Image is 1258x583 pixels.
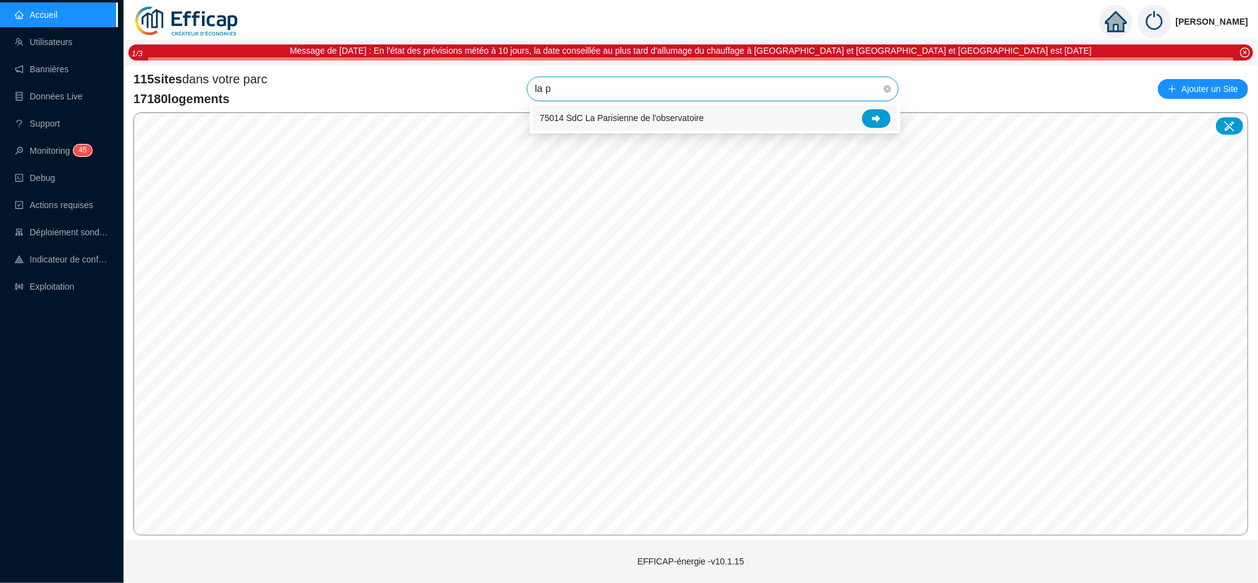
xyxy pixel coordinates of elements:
[15,91,83,101] a: databaseDonnées Live
[133,72,182,86] span: 115 sites
[15,254,109,264] a: heat-mapIndicateur de confort
[15,10,57,20] a: homeAccueil
[15,64,69,74] a: notificationBannières
[1158,79,1248,99] button: Ajouter un Site
[73,145,91,156] sup: 45
[540,112,704,125] span: 75014 SdC La Parisienne de l'observatoire
[1176,2,1248,41] span: [PERSON_NAME]
[1168,85,1176,93] span: plus
[15,227,109,237] a: clusterDéploiement sondes
[532,106,898,131] div: 75014 SdC La Parisienne de l'observatoire
[134,113,1248,535] canvas: Map
[15,282,74,291] a: slidersExploitation
[15,173,55,183] a: codeDebug
[15,119,60,128] a: questionSupport
[133,90,267,107] span: 17180 logements
[83,146,87,154] span: 5
[30,200,93,210] span: Actions requises
[637,556,744,566] span: EFFICAP-énergie - v10.1.15
[15,146,88,156] a: monitorMonitoring45
[1138,5,1171,38] img: power
[133,70,267,88] span: dans votre parc
[1105,10,1127,33] span: home
[15,37,72,47] a: teamUtilisateurs
[884,85,891,93] span: close-circle
[1181,80,1238,98] span: Ajouter un Site
[78,146,83,154] span: 4
[15,201,23,209] span: check-square
[132,49,143,58] i: 1 / 3
[1240,48,1250,57] span: close-circle
[290,44,1092,57] div: Message de [DATE] : En l'état des prévisions météo à 10 jours, la date conseillée au plus tard d'...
